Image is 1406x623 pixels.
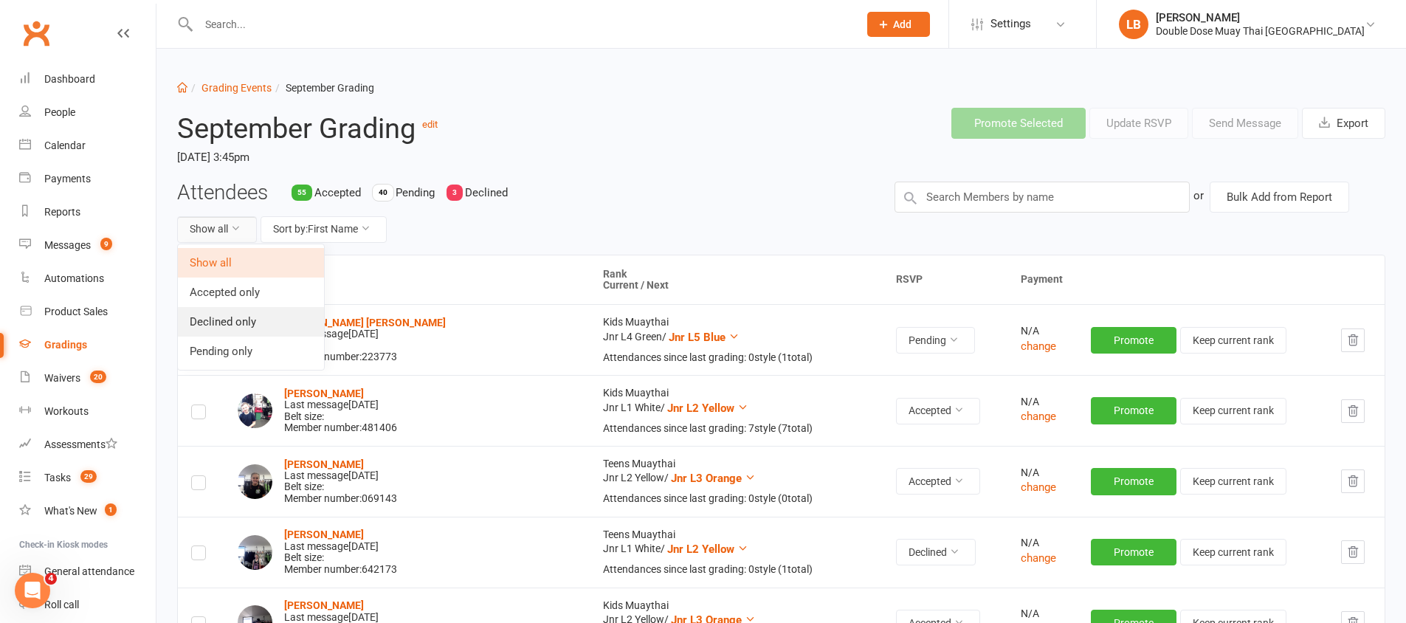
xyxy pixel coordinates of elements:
[883,255,1007,305] th: RSVP
[238,393,272,428] img: Adam Dunne
[19,395,156,428] a: Workouts
[896,468,980,495] button: Accepted
[44,505,97,517] div: What's New
[1021,337,1056,355] button: change
[178,248,324,278] a: Show all
[44,405,89,417] div: Workouts
[1021,549,1056,567] button: change
[667,543,734,556] span: Jnr L2 Yellow
[105,503,117,516] span: 1
[422,119,438,130] a: edit
[896,327,975,354] button: Pending
[603,352,869,363] div: Attendances since last grading: 0 style ( 1 total)
[1021,326,1064,337] div: N/A
[1180,398,1286,424] button: Keep current rank
[44,599,79,610] div: Roll call
[44,140,86,151] div: Calendar
[590,255,883,305] th: Rank Current / Next
[1210,182,1349,213] button: Bulk Add from Report
[896,398,980,424] button: Accepted
[667,399,748,417] button: Jnr L2 Yellow
[19,495,156,528] a: What's New1
[1119,10,1148,39] div: LB
[1007,255,1385,305] th: Payment
[19,63,156,96] a: Dashboard
[314,186,361,199] span: Accepted
[396,186,435,199] span: Pending
[261,216,387,243] button: Sort by:First Name
[590,375,883,446] td: Kids Muaythai Jnr L1 White /
[44,306,108,317] div: Product Sales
[284,529,364,540] a: [PERSON_NAME]
[1193,182,1204,210] div: or
[44,239,91,251] div: Messages
[238,464,272,499] img: Addison Fowlie
[19,162,156,196] a: Payments
[1180,327,1286,354] button: Keep current rank
[667,540,748,558] button: Jnr L2 Yellow
[177,145,668,170] time: [DATE] 3:45pm
[292,185,312,201] div: 55
[284,399,397,410] div: Last message [DATE]
[178,278,324,307] a: Accepted only
[19,588,156,622] a: Roll call
[44,106,75,118] div: People
[669,328,740,346] button: Jnr L5 Blue
[44,173,91,185] div: Payments
[284,317,446,328] a: [PERSON_NAME] [PERSON_NAME]
[45,573,57,585] span: 4
[19,262,156,295] a: Automations
[1021,396,1064,407] div: N/A
[19,328,156,362] a: Gradings
[1180,468,1286,495] button: Keep current rank
[284,317,446,363] div: Belt size: Member number: 223773
[669,331,726,344] span: Jnr L5 Blue
[44,206,80,218] div: Reports
[284,470,397,481] div: Last message [DATE]
[15,573,50,608] iframe: Intercom live chat
[100,238,112,250] span: 9
[19,362,156,395] a: Waivers 20
[1021,537,1064,548] div: N/A
[896,539,976,565] button: Declined
[272,80,374,96] li: September Grading
[603,423,869,434] div: Attendances since last grading: 7 style ( 7 total)
[44,339,87,351] div: Gradings
[18,15,55,52] a: Clubworx
[590,446,883,517] td: Teens Muaythai Jnr L2 Yellow /
[1091,397,1176,424] button: Promote
[19,96,156,129] a: People
[44,73,95,85] div: Dashboard
[284,388,364,399] a: [PERSON_NAME]
[224,255,590,305] th: Contact
[284,388,397,434] div: Belt size: Member number: 481406
[867,12,930,37] button: Add
[1156,24,1365,38] div: Double Dose Muay Thai [GEOGRAPHIC_DATA]
[1302,108,1385,139] button: Export
[44,272,104,284] div: Automations
[19,295,156,328] a: Product Sales
[90,371,106,383] span: 20
[603,493,869,504] div: Attendances since last grading: 0 style ( 0 total)
[177,216,257,243] button: Show all
[1180,539,1286,565] button: Keep current rank
[284,612,397,623] div: Last message [DATE]
[19,129,156,162] a: Calendar
[1156,11,1365,24] div: [PERSON_NAME]
[19,555,156,588] a: General attendance kiosk mode
[1021,608,1064,619] div: N/A
[447,185,463,201] div: 3
[893,18,912,30] span: Add
[590,517,883,588] td: Teens Muaythai Jnr L1 White /
[19,196,156,229] a: Reports
[1021,407,1056,425] button: change
[201,82,272,94] a: Grading Events
[284,599,364,611] a: [PERSON_NAME]
[177,182,268,204] h3: Attendees
[284,458,364,470] a: [PERSON_NAME]
[80,470,97,483] span: 29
